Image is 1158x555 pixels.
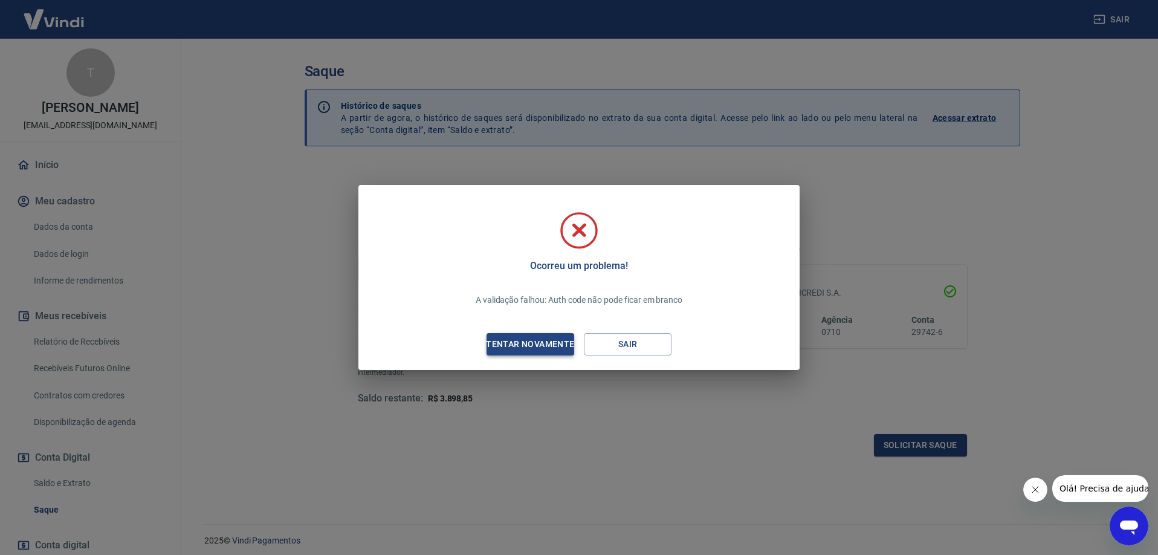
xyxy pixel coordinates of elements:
iframe: Botão para abrir a janela de mensagens [1110,507,1148,545]
iframe: Mensagem da empresa [1052,475,1148,502]
div: Tentar novamente [471,337,589,352]
h5: Ocorreu um problema! [530,260,627,272]
p: A validação falhou: Auth code não pode ficar em branco [476,294,682,307]
iframe: Fechar mensagem [1023,478,1047,502]
span: Olá! Precisa de ajuda? [7,8,102,18]
button: Sair [584,333,671,355]
button: Tentar novamente [487,333,574,355]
